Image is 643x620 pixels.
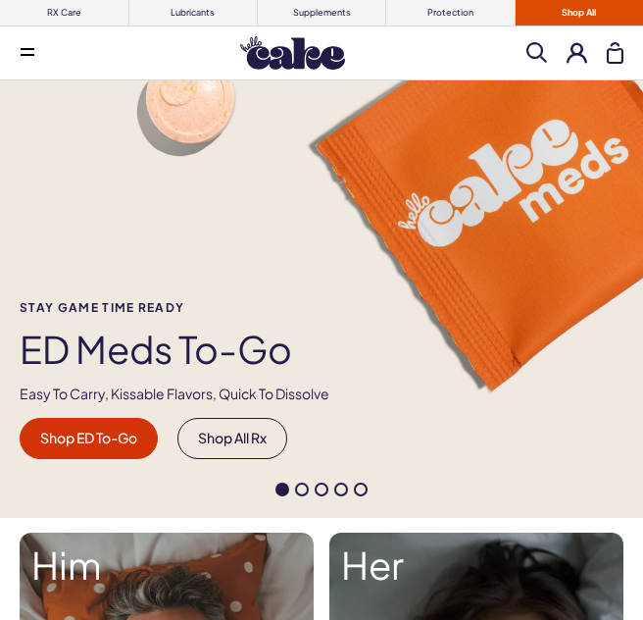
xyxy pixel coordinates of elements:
strong: Her [341,544,612,586]
p: Easy To Carry, Kissable Flavors, Quick To Dissolve [20,385,394,404]
a: Shop ED To-Go [20,418,158,459]
img: Hello Cake [240,36,345,70]
h1: ED Meds to-go [20,329,394,370]
a: Shop All Rx [177,418,287,459]
strong: Him [31,544,302,586]
span: Stay Game time ready [20,301,394,314]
